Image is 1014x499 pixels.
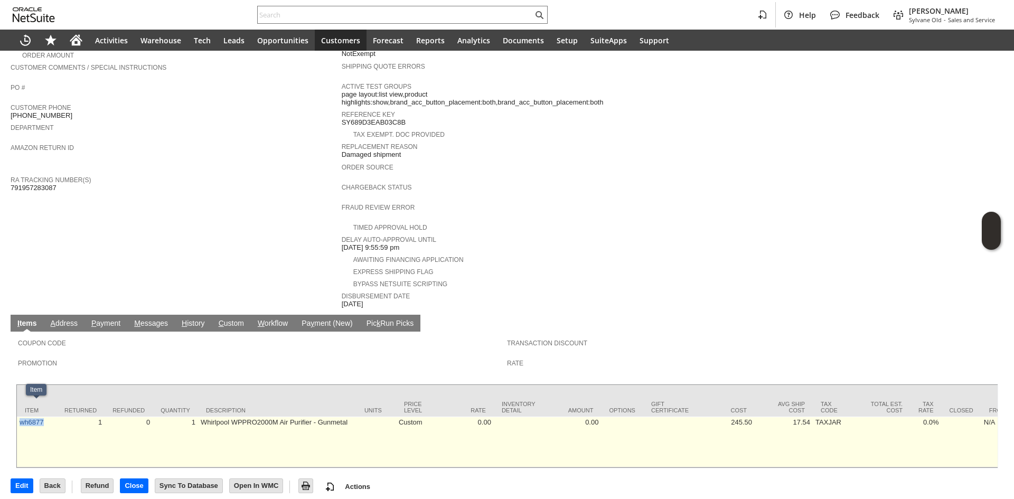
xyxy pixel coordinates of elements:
svg: Home [70,34,82,46]
span: Tech [194,35,211,45]
a: Delay Auto-Approval Until [342,236,436,243]
input: Sync To Database [155,479,222,493]
input: Close [120,479,147,493]
a: Warehouse [134,30,187,51]
a: Workflow [255,319,290,329]
a: Reference Key [342,111,395,118]
div: Tax Rate [918,401,934,413]
a: Bypass NetSuite Scripting [353,280,447,288]
a: Awaiting Financing Application [353,256,464,263]
input: Print [299,479,313,493]
div: Inventory Detail [502,401,536,413]
a: Actions [341,483,374,491]
span: [DATE] [342,300,363,308]
span: k [377,319,380,327]
td: Custom [396,417,436,467]
a: wh6877 [20,418,44,426]
span: Damaged shipment [342,150,401,159]
div: Units [364,407,388,413]
span: Reports [416,35,445,45]
span: I [17,319,20,327]
a: SuiteApps [584,30,633,51]
svg: Search [533,8,546,21]
a: Fraud Review Error [342,204,415,211]
a: Analytics [451,30,496,51]
span: y [311,319,314,327]
a: Tax Exempt. Doc Provided [353,131,445,138]
td: 0.0% [910,417,942,467]
div: Description [206,407,349,413]
td: 245.50 [697,417,755,467]
a: Order Source [342,164,393,171]
a: PO # [11,84,25,91]
a: Home [63,30,89,51]
div: Amount [551,407,593,413]
a: Items [15,319,40,329]
td: 17.54 [755,417,813,467]
span: Forecast [373,35,403,45]
iframe: Click here to launch Oracle Guided Learning Help Panel [982,212,1001,250]
span: [DATE] 9:55:59 pm [342,243,400,252]
a: Disbursement Date [342,293,410,300]
div: Price Level [404,401,428,413]
span: [PHONE_NUMBER] [11,111,72,120]
img: Print [299,479,312,492]
span: SY689D3EAB03C8B [342,118,406,127]
a: Messages [132,319,171,329]
a: Rate [507,360,523,367]
a: Chargeback Status [342,184,412,191]
a: Customer Comments / Special Instructions [11,64,166,71]
td: 0.00 [543,417,601,467]
span: Warehouse [140,35,181,45]
div: Avg Ship Cost [763,401,805,413]
span: SuiteApps [590,35,627,45]
div: Shortcuts [38,30,63,51]
span: Analytics [457,35,490,45]
span: Support [640,35,669,45]
a: Order Amount [22,52,74,59]
span: - [944,16,946,24]
a: Coupon Code [18,340,66,347]
span: Setup [557,35,578,45]
a: Setup [550,30,584,51]
a: Activities [89,30,134,51]
div: Total Est. Cost [860,401,903,413]
div: Item [30,386,42,393]
a: Transaction Discount [507,340,587,347]
div: Refunded [112,407,145,413]
div: Gift Certificate [651,401,689,413]
a: Custom [216,319,247,329]
a: Replacement reason [342,143,418,150]
a: Department [11,124,54,131]
span: H [182,319,187,327]
span: Sales and Service [948,16,995,24]
a: Active Test Groups [342,83,411,90]
span: Oracle Guided Learning Widget. To move around, please hold and drag [982,231,1001,250]
div: Quantity [161,407,190,413]
input: Refund [81,479,114,493]
span: NotExempt [342,50,375,58]
span: P [91,319,96,327]
div: Closed [950,407,973,413]
span: Sylvane Old [909,16,942,24]
input: Edit [11,479,33,493]
div: Options [609,407,635,413]
div: Rate [444,407,486,413]
a: Shipping Quote Errors [342,63,425,70]
a: RA Tracking Number(s) [11,176,91,184]
input: Search [258,8,533,21]
a: Payment [89,319,123,329]
a: Customer Phone [11,104,71,111]
input: Back [40,479,65,493]
div: Item [25,407,49,413]
span: W [258,319,265,327]
a: Timed Approval Hold [353,224,427,231]
a: PickRun Picks [364,319,416,329]
td: 1 [153,417,198,467]
span: M [134,319,140,327]
img: add-record.svg [324,481,336,493]
td: Whirlpool WPPRO2000M Air Purifier - Gunmetal [198,417,356,467]
span: Customers [321,35,360,45]
a: Amazon Return ID [11,144,74,152]
span: Activities [95,35,128,45]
